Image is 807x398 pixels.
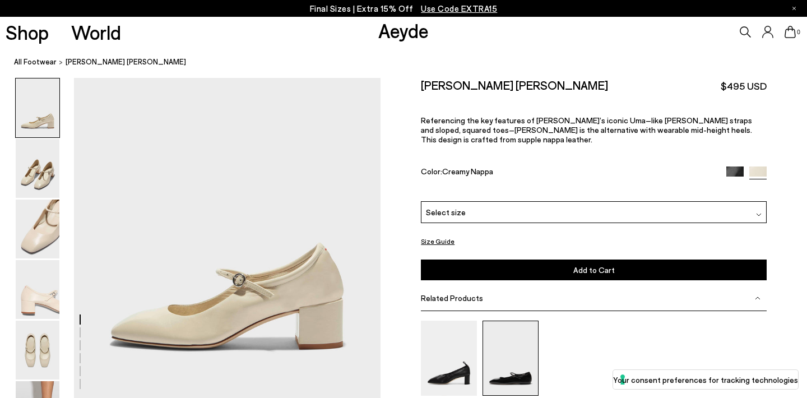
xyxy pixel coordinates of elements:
[14,47,807,78] nav: breadcrumb
[66,56,186,68] span: [PERSON_NAME] [PERSON_NAME]
[421,78,608,92] h2: [PERSON_NAME] [PERSON_NAME]
[421,321,477,395] img: Narissa Ruched Pumps
[71,22,121,42] a: World
[785,26,796,38] a: 0
[378,18,429,42] a: Aeyde
[16,200,59,258] img: Aline Leather Mary-Jane Pumps - Image 3
[421,234,454,248] button: Size Guide
[442,166,493,176] span: Creamy Nappa
[756,212,762,217] img: svg%3E
[421,166,715,179] div: Color:
[721,79,767,93] span: $495 USD
[613,370,798,389] button: Your consent preferences for tracking technologies
[16,260,59,319] img: Aline Leather Mary-Jane Pumps - Image 4
[796,29,801,35] span: 0
[483,321,539,395] img: Uma Mary-Jane Flats
[573,265,615,275] span: Add to Cart
[421,260,767,280] button: Add to Cart
[14,56,57,68] a: All Footwear
[16,139,59,198] img: Aline Leather Mary-Jane Pumps - Image 2
[426,206,466,218] span: Select size
[16,321,59,380] img: Aline Leather Mary-Jane Pumps - Image 5
[613,374,798,386] label: Your consent preferences for tracking technologies
[755,295,760,301] img: svg%3E
[310,2,498,16] p: Final Sizes | Extra 15% Off
[421,115,752,144] span: Referencing the key features of [PERSON_NAME]’s iconic Uma–like [PERSON_NAME] straps and sloped, ...
[6,22,49,42] a: Shop
[421,3,497,13] span: Navigate to /collections/ss25-final-sizes
[421,293,483,303] span: Related Products
[16,78,59,137] img: Aline Leather Mary-Jane Pumps - Image 1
